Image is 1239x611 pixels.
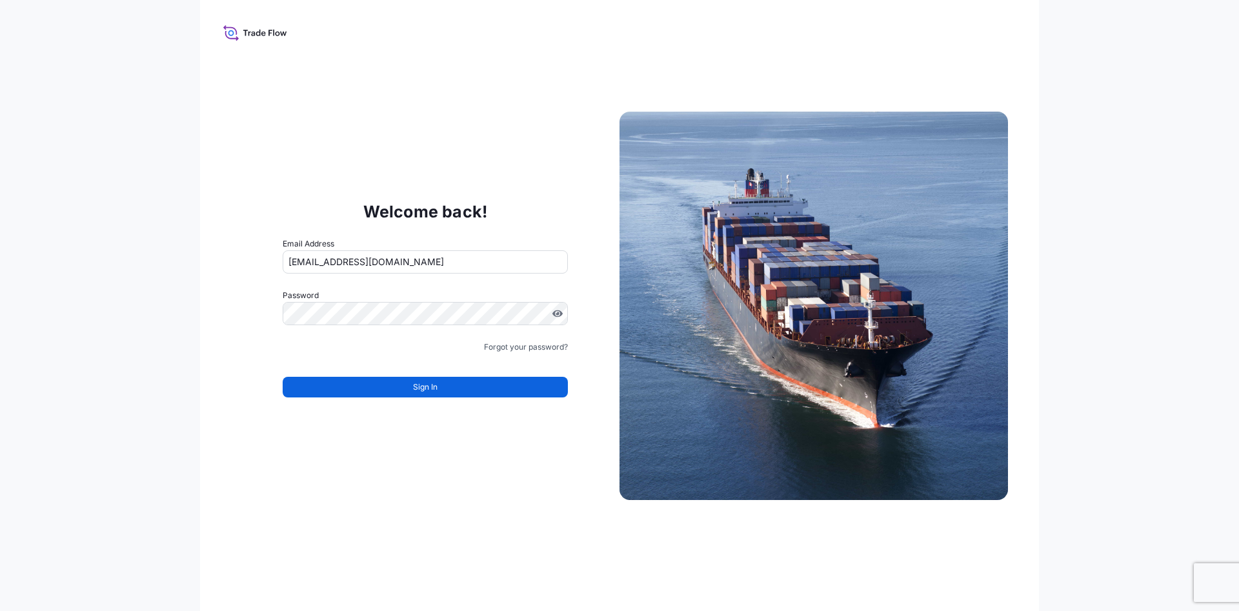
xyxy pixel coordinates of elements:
label: Password [283,289,568,302]
button: Show password [552,308,563,319]
label: Email Address [283,237,334,250]
img: Ship illustration [619,112,1008,500]
span: Sign In [413,381,438,394]
p: Welcome back! [363,201,488,222]
input: example@gmail.com [283,250,568,274]
button: Sign In [283,377,568,397]
a: Forgot your password? [484,341,568,354]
